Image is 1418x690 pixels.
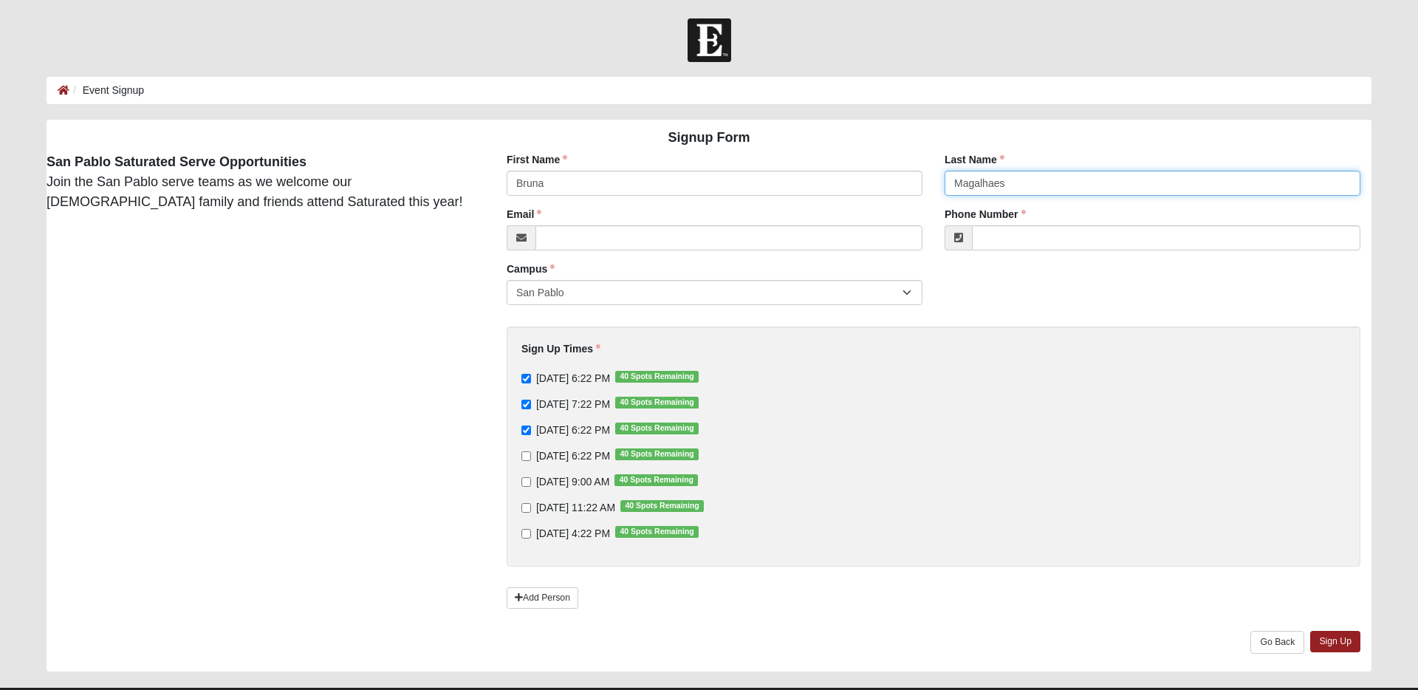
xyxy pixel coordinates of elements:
input: [DATE] 6:22 PM40 Spots Remaining [521,426,531,435]
span: [DATE] 6:22 PM [536,424,610,436]
span: 40 Spots Remaining [615,371,699,383]
span: 40 Spots Remaining [615,526,699,538]
label: Campus [507,262,555,276]
label: Phone Number [945,207,1026,222]
label: Sign Up Times [521,341,600,356]
span: 40 Spots Remaining [615,423,699,434]
a: Add Person [507,587,578,609]
a: Go Back [1250,631,1304,654]
span: [DATE] 6:22 PM [536,450,610,462]
input: [DATE] 6:22 PM40 Spots Remaining [521,451,531,461]
span: [DATE] 11:22 AM [536,502,615,513]
span: [DATE] 7:22 PM [536,398,610,410]
img: Church of Eleven22 Logo [688,18,731,62]
label: Last Name [945,152,1004,167]
input: [DATE] 9:00 AM40 Spots Remaining [521,477,531,487]
input: [DATE] 7:22 PM40 Spots Remaining [521,400,531,409]
span: [DATE] 4:22 PM [536,527,610,539]
span: 40 Spots Remaining [620,500,704,512]
span: 40 Spots Remaining [615,448,699,460]
a: Sign Up [1310,631,1360,652]
span: 40 Spots Remaining [614,474,698,486]
label: Email [507,207,541,222]
li: Event Signup [69,83,144,98]
strong: San Pablo Saturated Serve Opportunities [47,154,306,169]
h4: Signup Form [47,130,1371,146]
span: 40 Spots Remaining [615,397,699,409]
input: [DATE] 6:22 PM40 Spots Remaining [521,374,531,383]
div: Join the San Pablo serve teams as we welcome our [DEMOGRAPHIC_DATA] family and friends attend Sat... [35,152,484,212]
label: First Name [507,152,567,167]
input: [DATE] 11:22 AM40 Spots Remaining [521,503,531,513]
span: [DATE] 6:22 PM [536,372,610,384]
span: [DATE] 9:00 AM [536,476,609,488]
input: [DATE] 4:22 PM40 Spots Remaining [521,529,531,539]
